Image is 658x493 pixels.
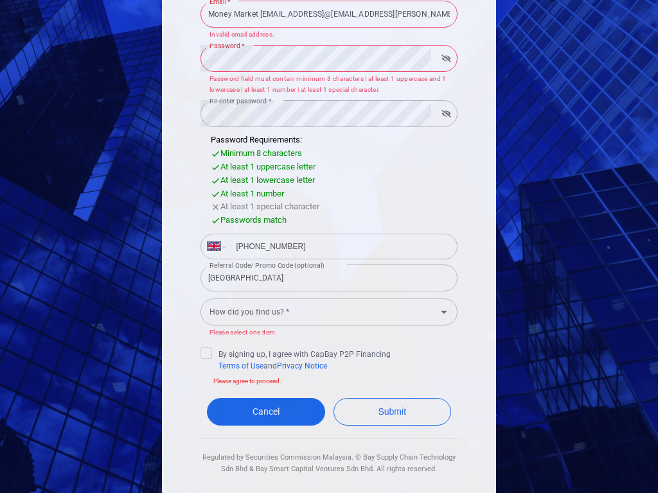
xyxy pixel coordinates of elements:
p: Invalid email address. [209,30,449,40]
a: Cancel [207,398,325,426]
p: Please select one item. [209,327,449,338]
span: Password Requirements: [211,135,302,144]
span: Please agree to proceed. [200,377,458,388]
div: Regulated by Securities Commission Malaysia. © Bay Supply Chain Technology Sdn Bhd & Bay Smart Ca... [200,439,458,474]
span: Cancel [253,406,280,417]
span: By signing up, I agree with CapBay P2P Financing and [200,347,391,372]
span: At least 1 uppercase letter [220,162,316,171]
span: At least 1 special character [220,202,319,211]
a: Privacy Notice [277,361,327,370]
button: Submit [333,398,452,426]
span: At least 1 lowercase letter [220,175,315,185]
span: At least 1 number [220,189,284,198]
input: Enter phone number * [228,236,450,257]
button: Open [435,303,453,321]
label: Referral Code/ Promo Code (optional) [209,261,325,270]
a: Terms of Use [218,361,263,370]
span: Minimum 8 characters [220,148,302,158]
p: Password field must contain minimum 8 characters | at least 1 uppercase and 1 lowercase | at leas... [209,74,449,95]
label: Password * [209,41,245,51]
span: Passwords match [220,215,287,225]
label: Re-enter password * [209,96,271,106]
